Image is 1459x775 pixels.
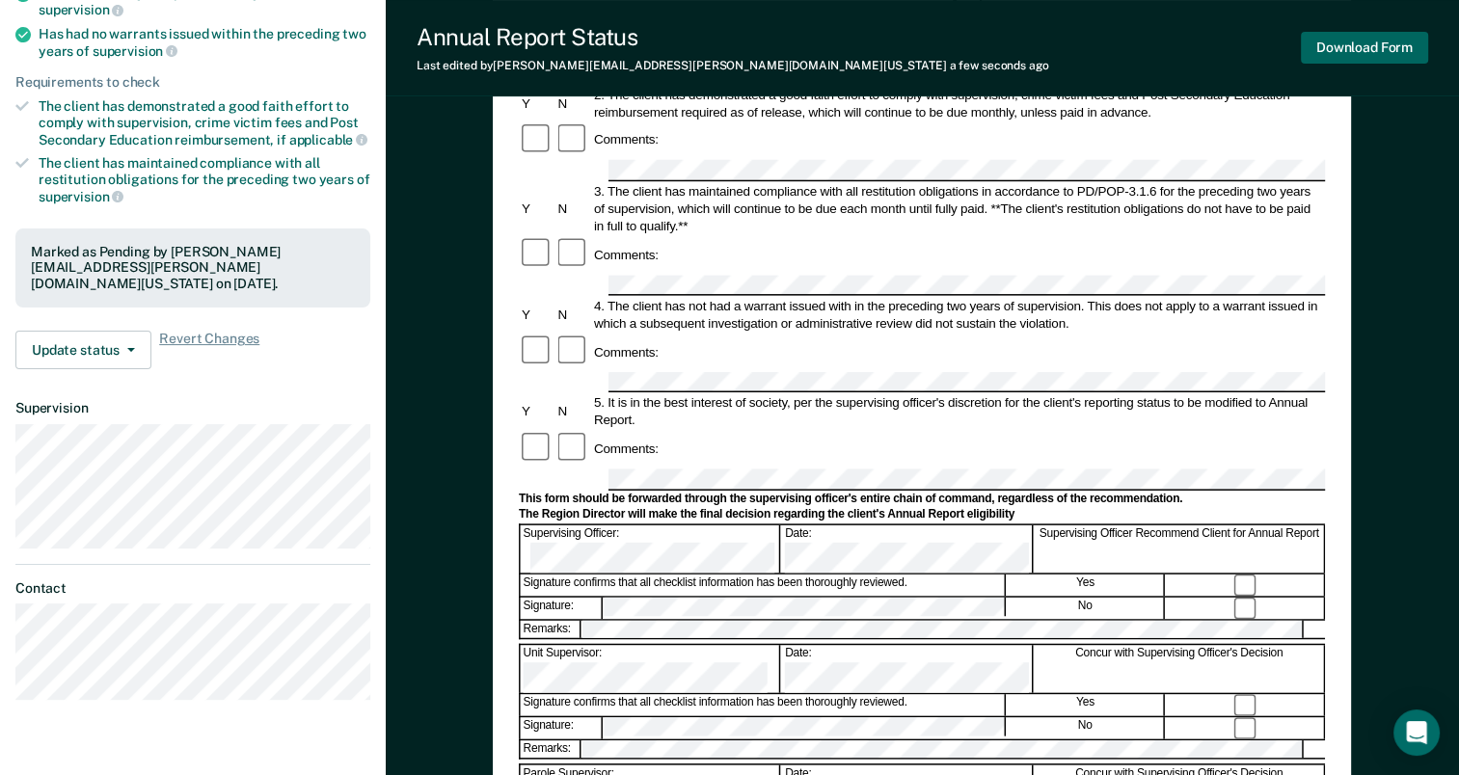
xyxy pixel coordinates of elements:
dt: Contact [15,580,370,597]
div: Signature confirms that all checklist information has been thoroughly reviewed. [521,575,1006,596]
div: 4. The client has not had a warrant issued with in the preceding two years of supervision. This d... [591,297,1325,332]
div: Date: [782,526,1033,574]
div: No [1007,718,1165,739]
button: Download Form [1301,32,1428,64]
div: Unit Supervisor: [521,646,781,693]
div: 2. The client has demonstrated a good faith effort to comply with supervision, crime victim fees ... [591,86,1325,120]
div: Y [519,94,554,112]
div: Signature confirms that all checklist information has been thoroughly reviewed. [521,695,1006,716]
div: Remarks: [521,621,582,638]
div: 3. The client has maintained compliance with all restitution obligations in accordance to PD/POP-... [591,183,1325,235]
div: Comments: [591,441,662,458]
span: supervision [93,43,177,59]
div: Supervising Officer Recommend Client for Annual Report [1035,526,1325,574]
div: Requirements to check [15,74,370,91]
div: Yes [1007,575,1165,596]
div: Open Intercom Messenger [1393,709,1440,756]
div: The client has demonstrated a good faith effort to comply with supervision, crime victim fees and... [39,98,370,147]
div: N [555,306,591,323]
span: supervision [39,189,123,204]
div: Y [519,403,554,420]
div: N [555,94,591,112]
div: Has had no warrants issued within the preceding two years of [39,26,370,59]
div: Signature: [521,718,603,739]
div: Concur with Supervising Officer's Decision [1035,646,1325,693]
div: This form should be forwarded through the supervising officer's entire chain of command, regardle... [519,492,1325,507]
div: Date: [782,646,1033,693]
div: Yes [1007,695,1165,716]
div: Comments: [591,132,662,149]
div: Signature: [521,598,603,619]
span: supervision [39,2,123,17]
div: Y [519,200,554,218]
div: No [1007,598,1165,619]
div: Marked as Pending by [PERSON_NAME][EMAIL_ADDRESS][PERSON_NAME][DOMAIN_NAME][US_STATE] on [DATE]. [31,244,355,292]
span: Revert Changes [159,331,259,369]
div: Supervising Officer: [521,526,781,574]
div: Annual Report Status [417,23,1049,51]
div: Comments: [591,246,662,263]
div: N [555,200,591,218]
button: Update status [15,331,151,369]
div: The client has maintained compliance with all restitution obligations for the preceding two years of [39,155,370,204]
div: Comments: [591,343,662,361]
div: The Region Director will make the final decision regarding the client's Annual Report eligibility [519,508,1325,523]
div: Remarks: [521,740,582,758]
div: N [555,403,591,420]
span: applicable [289,132,367,147]
div: Y [519,306,554,323]
div: 5. It is in the best interest of society, per the supervising officer's discretion for the client... [591,394,1325,429]
dt: Supervision [15,400,370,416]
span: a few seconds ago [950,59,1049,72]
div: Last edited by [PERSON_NAME][EMAIL_ADDRESS][PERSON_NAME][DOMAIN_NAME][US_STATE] [417,59,1049,72]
